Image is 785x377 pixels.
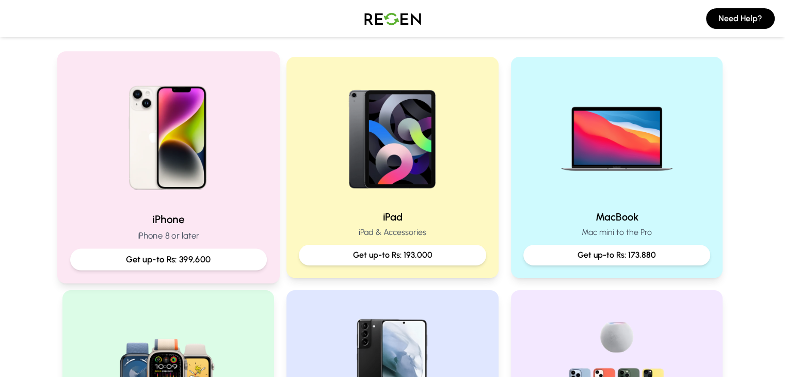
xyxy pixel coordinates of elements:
[326,69,458,201] img: iPad
[70,229,266,242] p: iPhone 8 or later
[706,8,775,29] button: Need Help?
[551,69,683,201] img: MacBook
[299,226,486,239] p: iPad & Accessories
[299,210,486,224] h2: iPad
[99,65,237,203] img: iPhone
[78,253,258,266] p: Get up-to Rs: 399,600
[532,249,702,261] p: Get up-to Rs: 173,880
[307,249,478,261] p: Get up-to Rs: 193,000
[70,212,266,227] h2: iPhone
[523,226,711,239] p: Mac mini to the Pro
[357,4,429,33] img: Logo
[523,210,711,224] h2: MacBook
